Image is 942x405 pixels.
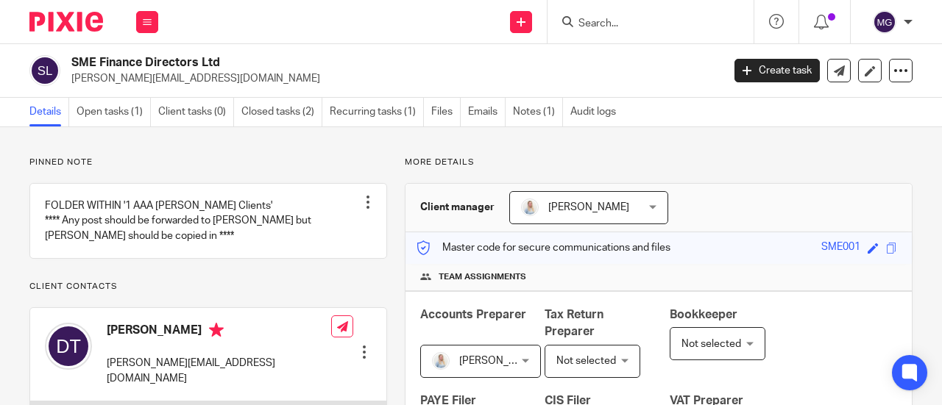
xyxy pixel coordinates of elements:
span: Bookkeeper [670,309,737,320]
img: svg%3E [873,10,896,34]
h4: [PERSON_NAME] [107,323,331,341]
p: [PERSON_NAME][EMAIL_ADDRESS][DOMAIN_NAME] [71,71,712,86]
span: Accounts Preparer [420,309,526,320]
h2: SME Finance Directors Ltd [71,55,584,71]
a: Files [431,98,461,126]
span: [PERSON_NAME] [548,202,629,212]
a: Details [29,98,69,126]
div: SME001 [821,240,860,257]
input: Search [577,18,709,31]
p: More details [405,157,913,168]
img: Pixie [29,12,103,32]
span: Tax Return Preparer [545,309,603,337]
a: Emails [468,98,506,126]
a: Create task [734,59,820,82]
img: MC_T&CO_Headshots-25.jpg [521,198,539,216]
a: Audit logs [570,98,623,126]
p: Pinned note [29,157,387,168]
a: Closed tasks (2) [241,98,322,126]
i: Primary [209,323,224,337]
span: Team assignments [439,271,526,283]
p: Client contacts [29,281,387,293]
a: Notes (1) [513,98,563,126]
p: [PERSON_NAME][EMAIL_ADDRESS][DOMAIN_NAME] [107,356,331,386]
a: Open tasks (1) [77,98,151,126]
img: MC_T&CO_Headshots-25.jpg [432,352,450,370]
h3: Client manager [420,200,495,215]
img: svg%3E [45,323,92,370]
span: Not selected [556,356,616,366]
span: Not selected [681,339,741,349]
a: Recurring tasks (1) [330,98,424,126]
p: Master code for secure communications and files [417,240,670,255]
span: [PERSON_NAME] [459,356,540,366]
a: Client tasks (0) [158,98,234,126]
img: svg%3E [29,55,60,86]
